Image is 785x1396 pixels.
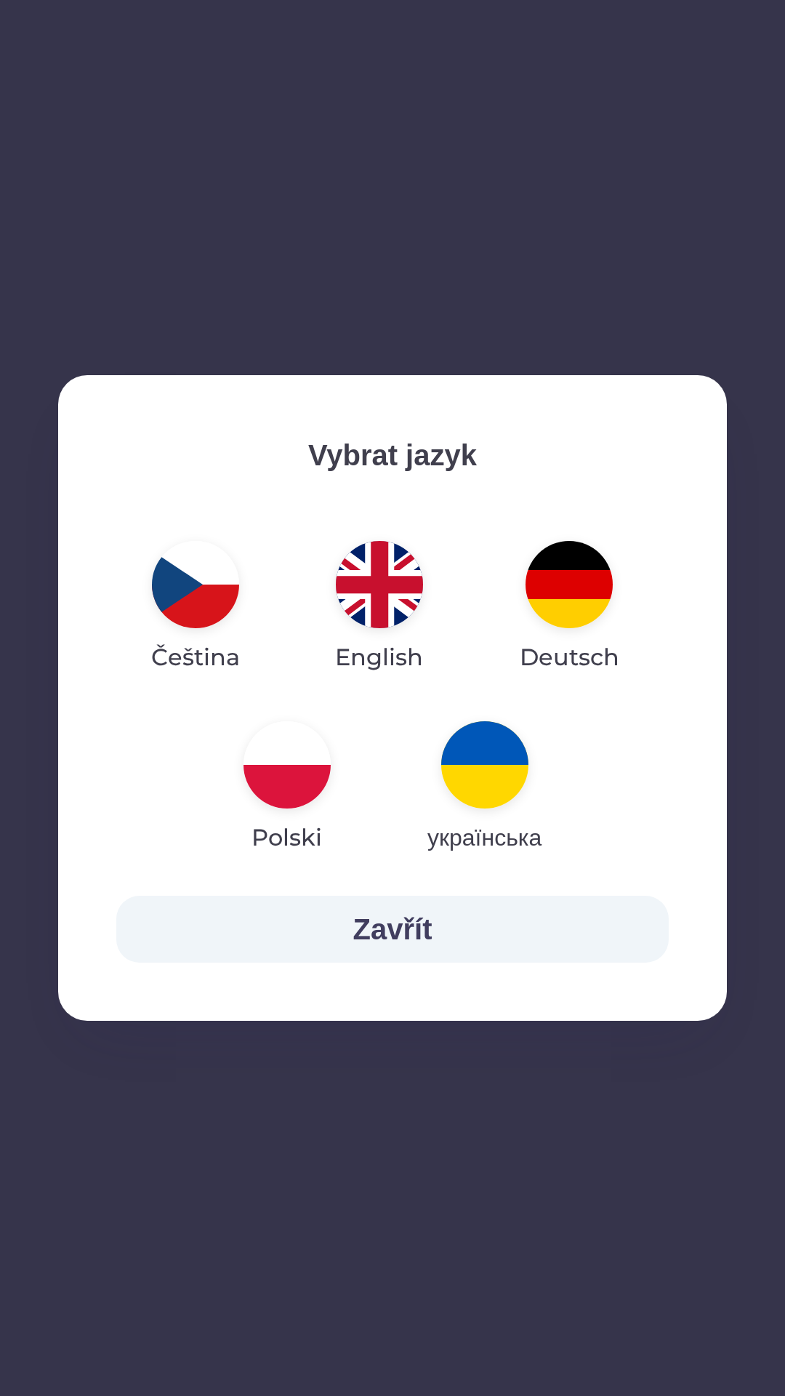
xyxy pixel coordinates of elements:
[116,529,275,686] button: Čeština
[251,820,322,855] p: Polski
[526,541,613,628] img: de flag
[300,529,458,686] button: English
[520,640,619,675] p: Deutsch
[209,710,366,867] button: Polski
[116,896,669,963] button: Zavřít
[151,640,240,675] p: Čeština
[152,541,239,628] img: cs flag
[441,721,528,809] img: uk flag
[485,529,654,686] button: Deutsch
[336,541,423,628] img: en flag
[335,640,423,675] p: English
[243,721,331,809] img: pl flag
[427,820,542,855] p: українська
[392,710,576,867] button: українська
[116,433,669,477] p: Vybrat jazyk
